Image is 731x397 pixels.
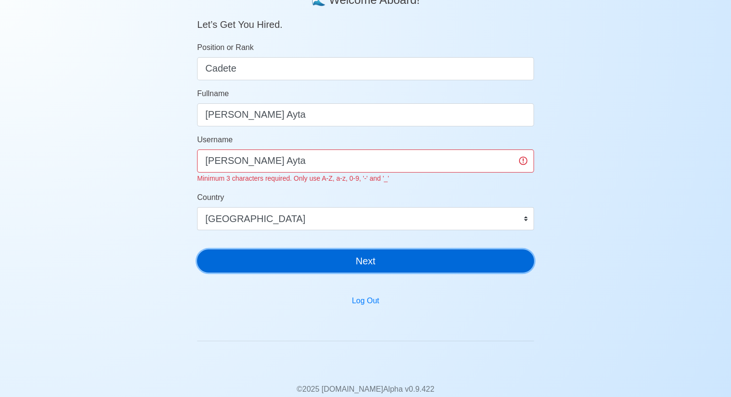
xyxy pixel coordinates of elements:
span: Username [197,136,233,144]
span: Position or Rank [197,43,253,51]
button: Log Out [346,292,385,310]
input: Your Fullname [197,103,534,126]
small: Minimum 3 characters required. Only use A-Z, a-z, 0-9, '-' and '_' [197,174,389,182]
span: Fullname [197,89,229,98]
button: Next [197,249,534,273]
input: ex. 2nd Officer w/Master License [197,57,534,80]
input: Ex. donaldcris [197,149,534,173]
h5: Let’s Get You Hired. [197,7,534,30]
label: Country [197,192,224,203]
